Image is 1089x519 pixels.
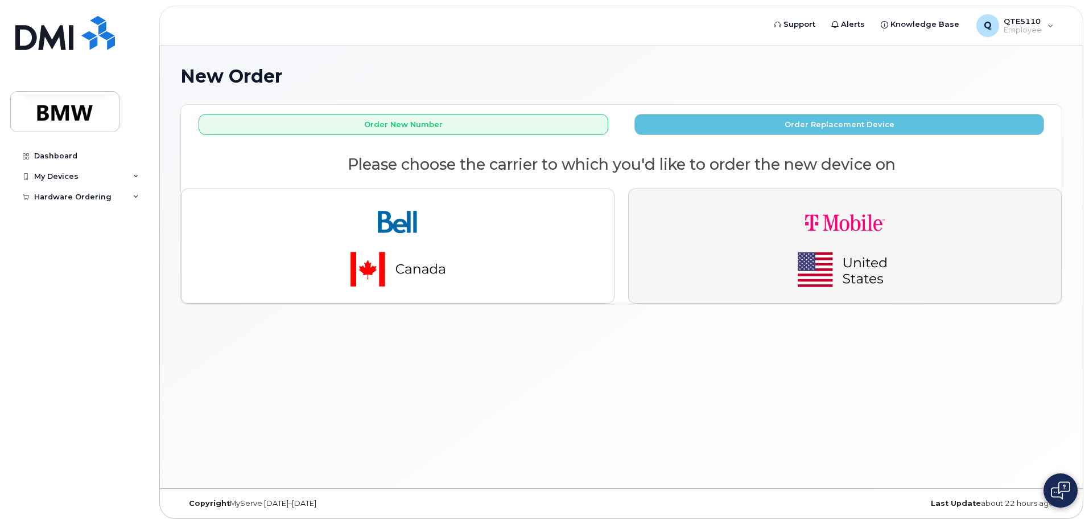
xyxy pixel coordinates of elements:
h2: Please choose the carrier to which you'd like to order the new device on [181,156,1062,173]
div: MyServe [DATE]–[DATE] [180,499,475,508]
button: Order New Number [199,114,608,135]
strong: Copyright [189,499,230,508]
img: t-mobile-78392d334a420d5b7f0e63d4fa81f6287a21d394dc80d677554bb55bbab1186f.png [765,198,925,294]
strong: Last Update [931,499,981,508]
img: Open chat [1051,481,1070,500]
button: Order Replacement Device [634,114,1044,135]
div: about 22 hours ago [768,499,1062,508]
img: bell-18aeeabaf521bd2b78f928a02ee3b89e57356879d39bd386a17a7cccf8069aed.png [318,198,477,294]
h1: New Order [180,66,1062,86]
